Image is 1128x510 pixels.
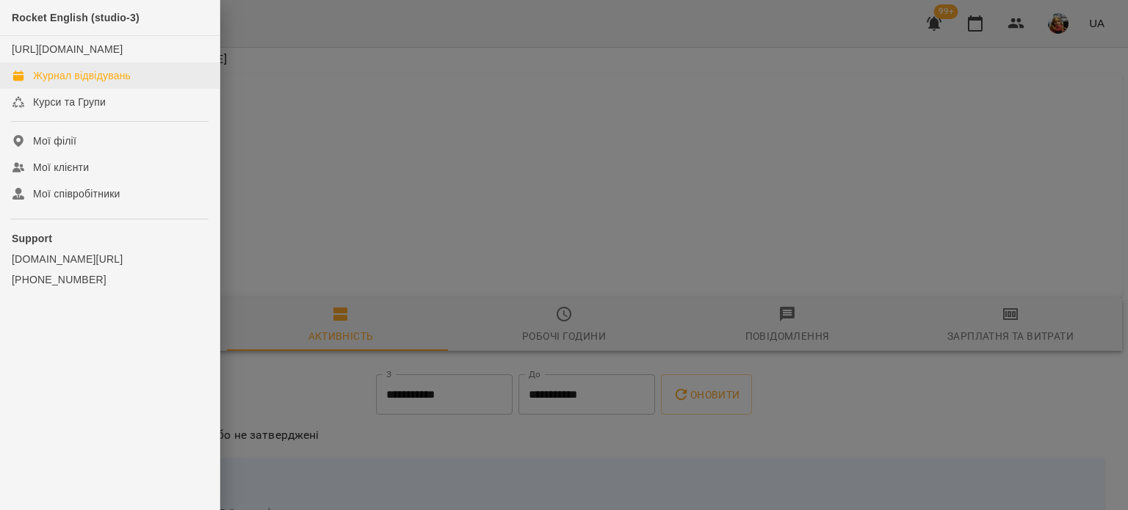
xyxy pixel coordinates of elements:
div: Журнал відвідувань [33,68,131,83]
p: Support [12,231,208,246]
div: Мої співробітники [33,186,120,201]
div: Мої клієнти [33,160,89,175]
span: Rocket English (studio-3) [12,12,140,23]
a: [PHONE_NUMBER] [12,272,208,287]
a: [URL][DOMAIN_NAME] [12,43,123,55]
div: Курси та Групи [33,95,106,109]
a: [DOMAIN_NAME][URL] [12,252,208,266]
div: Мої філії [33,134,76,148]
